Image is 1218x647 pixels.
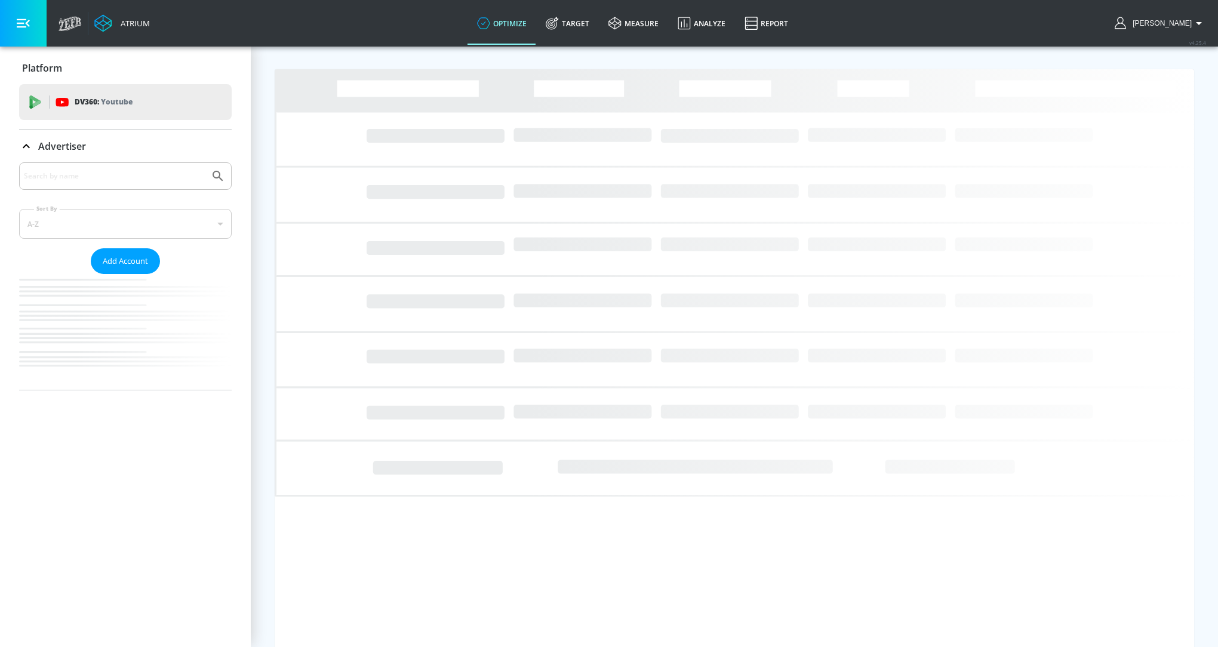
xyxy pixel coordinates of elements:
[19,274,232,390] nav: list of Advertiser
[599,2,668,45] a: measure
[116,18,150,29] div: Atrium
[536,2,599,45] a: Target
[91,248,160,274] button: Add Account
[19,130,232,163] div: Advertiser
[668,2,735,45] a: Analyze
[19,162,232,390] div: Advertiser
[34,205,60,212] label: Sort By
[19,209,232,239] div: A-Z
[38,140,86,153] p: Advertiser
[101,95,133,108] p: Youtube
[467,2,536,45] a: optimize
[94,14,150,32] a: Atrium
[103,254,148,268] span: Add Account
[22,61,62,75] p: Platform
[1128,19,1192,27] span: login as: veronica.hernandez@zefr.com
[1189,39,1206,46] span: v 4.25.4
[75,95,133,109] p: DV360:
[1115,16,1206,30] button: [PERSON_NAME]
[24,168,205,184] input: Search by name
[19,51,232,85] div: Platform
[735,2,798,45] a: Report
[19,84,232,120] div: DV360: Youtube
